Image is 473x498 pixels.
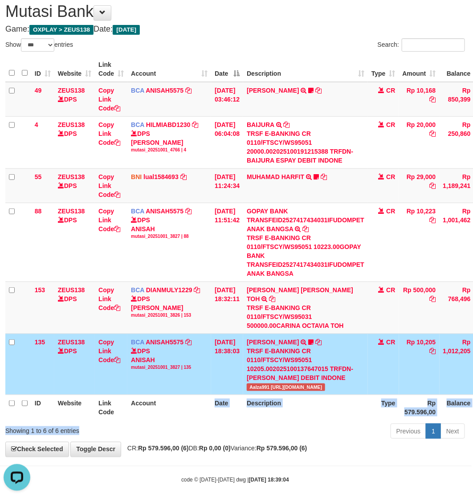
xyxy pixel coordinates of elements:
[247,347,364,382] div: TRSF E-BANKING CR 0110/FTSCY/WS95051 10205.002025100137647015 TRFDN-[PERSON_NAME] DEBIT INDONE
[146,87,183,94] a: ANISAH5575
[211,82,243,117] td: [DATE] 03:46:12
[211,334,243,395] td: [DATE] 18:38:03
[35,286,45,294] span: 153
[131,129,208,153] div: DPS [PERSON_NAME]
[211,203,243,282] td: [DATE] 11:51:42
[247,286,353,302] a: [PERSON_NAME] [PERSON_NAME] TOH
[58,286,85,294] a: ZEUS138
[211,395,243,420] th: Date
[31,395,54,420] th: ID
[98,121,120,146] a: Copy Link Code
[146,286,192,294] a: DIANMULY1229
[399,57,440,82] th: Amount: activate to sort column ascending
[5,38,73,52] label: Show entries
[386,208,395,215] span: CR
[430,347,436,355] a: Copy Rp 10,205 to clipboard
[378,38,465,52] label: Search:
[194,286,200,294] a: Copy DIANMULY1229 to clipboard
[181,477,289,483] small: code © [DATE]-[DATE] dwg |
[131,87,144,94] span: BCA
[399,334,440,395] td: Rp 10,205
[58,121,85,128] a: ZEUS138
[386,87,395,94] span: CR
[399,203,440,282] td: Rp 10,223
[143,173,179,180] a: lual1584693
[58,339,85,346] a: ZEUS138
[58,87,85,94] a: ZEUS138
[284,121,290,128] a: Copy BAIJURA to clipboard
[58,208,85,215] a: ZEUS138
[98,173,120,198] a: Copy Link Code
[98,339,120,363] a: Copy Link Code
[70,442,121,457] a: Toggle Descr
[35,339,45,346] span: 135
[303,225,309,233] a: Copy GOPAY BANK TRANSFEID2527417434031IFUDOMPET ANAK BANGSA to clipboard
[95,395,127,420] th: Link Code
[399,395,440,420] th: Rp 579.596,00
[399,116,440,168] td: Rp 20,000
[146,208,183,215] a: ANISAH5575
[35,173,42,180] span: 55
[35,87,42,94] span: 49
[180,173,187,180] a: Copy lual1584693 to clipboard
[247,384,325,391] span: Aalza991 [URL][DOMAIN_NAME]
[131,233,208,240] div: mutasi_20251001_3827 | 88
[269,295,275,302] a: Copy CARINA OCTAVIA TOH to clipboard
[29,25,94,35] span: OXPLAY > ZEUS138
[123,445,307,452] span: CR: DB: Variance:
[98,286,120,311] a: Copy Link Code
[58,173,85,180] a: ZEUS138
[399,282,440,334] td: Rp 500,000
[315,339,322,346] a: Copy ALVIN AGUSTI to clipboard
[127,395,211,420] th: Account
[54,334,95,395] td: DPS
[4,4,30,30] button: Open LiveChat chat widget
[54,82,95,117] td: DPS
[243,57,368,82] th: Description: activate to sort column ascending
[5,25,465,34] h4: Game: Date:
[247,339,299,346] a: [PERSON_NAME]
[185,87,192,94] a: Copy ANISAH5575 to clipboard
[430,295,436,302] a: Copy Rp 500,000 to clipboard
[426,424,441,439] a: 1
[54,282,95,334] td: DPS
[131,147,208,153] div: mutasi_20251001_4766 | 4
[127,57,211,82] th: Account: activate to sort column ascending
[146,121,191,128] a: HILMIABD1230
[247,303,364,330] div: TRSF E-BANKING CR 0110/FTSCY/WS95031 500000.00CARINA OCTAVIA TOH
[131,312,208,318] div: mutasi_20251001_3826 | 153
[211,168,243,203] td: [DATE] 11:24:34
[146,339,183,346] a: ANISAH5575
[368,395,399,420] th: Type
[247,87,299,94] a: [PERSON_NAME]
[386,173,395,180] span: CR
[199,445,231,452] strong: Rp 0,00 (0)
[131,173,142,180] span: BNI
[138,445,189,452] strong: Rp 579.596,00 (6)
[386,121,395,128] span: CR
[95,57,127,82] th: Link Code: activate to sort column ascending
[131,339,144,346] span: BCA
[131,121,144,128] span: BCA
[247,121,274,128] a: BAIJURA
[131,286,144,294] span: BCA
[247,233,364,278] div: TRSF E-BANKING CR 0110/FTSCY/WS95051 10223.00GOPAY BANK TRANSFEID2527417434031IFUDOMPET ANAK BANGSA
[5,423,189,435] div: Showing 1 to 6 of 6 entries
[131,216,208,240] div: DPS ANISAH
[247,208,364,233] a: GOPAY BANK TRANSFEID2527417434031IFUDOMPET ANAK BANGSA
[54,168,95,203] td: DPS
[131,364,208,371] div: mutasi_20251001_3827 | 135
[368,57,399,82] th: Type: activate to sort column ascending
[321,173,327,180] a: Copy MUHAMAD HARFIT to clipboard
[399,168,440,203] td: Rp 29,000
[21,38,54,52] select: Showentries
[257,445,307,452] strong: Rp 579.596,00 (6)
[35,121,38,128] span: 4
[54,395,95,420] th: Website
[430,216,436,224] a: Copy Rp 10,223 to clipboard
[247,173,304,180] a: MUHAMAD HARFIT
[386,339,395,346] span: CR
[5,442,69,457] a: Check Selected
[98,87,120,112] a: Copy Link Code
[185,339,192,346] a: Copy ANISAH5575 to clipboard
